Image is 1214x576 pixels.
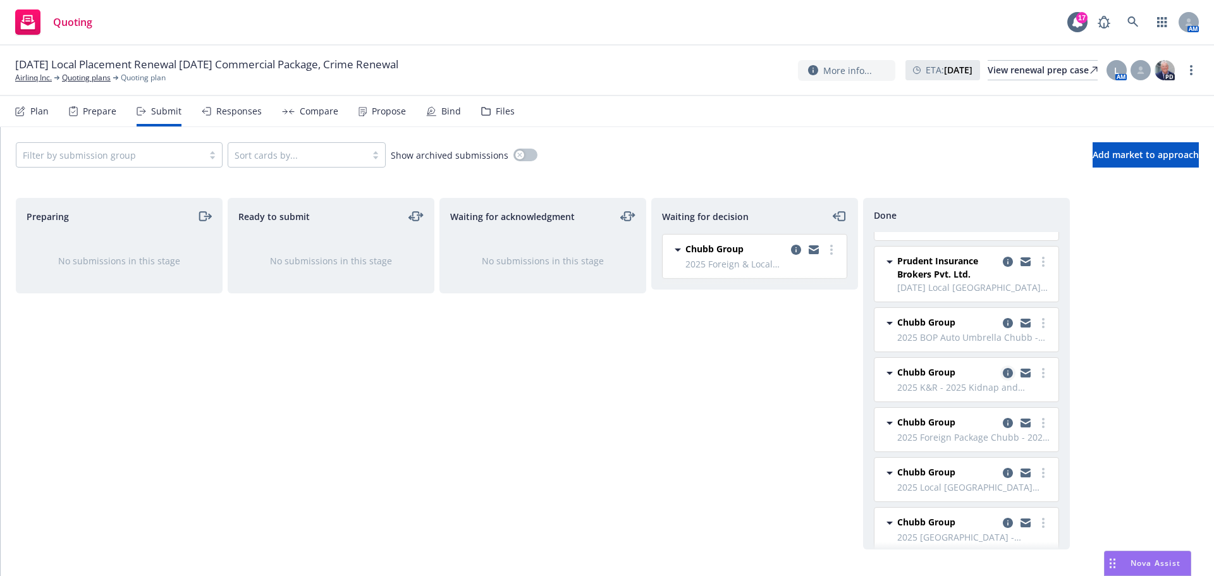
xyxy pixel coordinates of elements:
[441,106,461,116] div: Bind
[897,381,1051,394] span: 2025 K&R - 2025 Kidnap and [PERSON_NAME]
[824,242,839,257] a: more
[685,242,744,255] span: Chubb Group
[897,431,1051,444] span: 2025 Foreign Package Chubb - 2025 Foreign Package
[1105,551,1120,575] div: Drag to move
[1036,254,1051,269] a: more
[1018,316,1033,331] a: copy logging email
[832,209,847,224] a: moveLeft
[1000,316,1015,331] a: copy logging email
[216,106,262,116] div: Responses
[897,465,955,479] span: Chubb Group
[788,242,804,257] a: copy logging email
[300,106,338,116] div: Compare
[926,63,972,77] span: ETA :
[1076,12,1088,23] div: 17
[662,210,749,223] span: Waiting for decision
[248,254,414,267] div: No submissions in this stage
[15,57,398,72] span: [DATE] Local Placement Renewal [DATE] Commercial Package, Crime Renewal
[988,60,1098,80] a: View renewal prep case
[798,60,895,81] button: More info...
[15,72,52,83] a: Airlinq Inc.
[1018,415,1033,431] a: copy logging email
[1000,465,1015,481] a: copy logging email
[1000,254,1015,269] a: copy logging email
[897,254,998,281] span: Prudent Insurance Brokers Pvt. Ltd.
[1018,515,1033,530] a: copy logging email
[10,4,97,40] a: Quoting
[197,209,212,224] a: moveRight
[1000,515,1015,530] a: copy logging email
[27,210,69,223] span: Preparing
[53,17,92,27] span: Quoting
[1018,254,1033,269] a: copy logging email
[806,242,821,257] a: copy logging email
[391,149,508,162] span: Show archived submissions
[372,106,406,116] div: Propose
[1000,365,1015,381] a: copy logging email
[460,254,625,267] div: No submissions in this stage
[897,481,1051,494] span: 2025 Local [GEOGRAPHIC_DATA] [GEOGRAPHIC_DATA] - 2025 Local Placement - Employers Liability | [GE...
[1036,465,1051,481] a: more
[121,72,166,83] span: Quoting plan
[408,209,424,224] a: moveLeftRight
[685,257,839,271] span: 2025 Foreign & Local [GEOGRAPHIC_DATA] [PERSON_NAME] - 2025 Local Placement - Liability | [GEOGRA...
[1036,415,1051,431] a: more
[897,530,1051,544] span: 2025 [GEOGRAPHIC_DATA] - GL/[GEOGRAPHIC_DATA] - 2025 Local [GEOGRAPHIC_DATA] - [GEOGRAPHIC_DATA]/...
[897,316,955,329] span: Chubb Group
[1018,465,1033,481] a: copy logging email
[897,365,955,379] span: Chubb Group
[944,64,972,76] strong: [DATE]
[897,281,1051,294] span: [DATE] Local [GEOGRAPHIC_DATA] EL/Intact - 2025 Local Placement - Employers Liability | [GEOGRAPH...
[62,72,111,83] a: Quoting plans
[897,331,1051,344] span: 2025 BOP Auto Umbrella Chubb - 2025 Business Owners Package
[1036,365,1051,381] a: more
[1184,63,1199,78] a: more
[823,64,872,77] span: More info...
[620,209,635,224] a: moveLeftRight
[238,210,310,223] span: Ready to submit
[897,515,955,529] span: Chubb Group
[1114,64,1119,77] span: L
[1104,551,1191,576] button: Nova Assist
[450,210,575,223] span: Waiting for acknowledgment
[83,106,116,116] div: Prepare
[1120,9,1146,35] a: Search
[988,61,1098,80] div: View renewal prep case
[1155,60,1175,80] img: photo
[1150,9,1175,35] a: Switch app
[1036,515,1051,530] a: more
[897,415,955,429] span: Chubb Group
[496,106,515,116] div: Files
[1131,558,1180,568] span: Nova Assist
[874,209,897,222] span: Done
[1000,415,1015,431] a: copy logging email
[1091,9,1117,35] a: Report a Bug
[1018,365,1033,381] a: copy logging email
[1093,149,1199,161] span: Add market to approach
[151,106,181,116] div: Submit
[1093,142,1199,168] button: Add market to approach
[30,106,49,116] div: Plan
[1036,316,1051,331] a: more
[37,254,202,267] div: No submissions in this stage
